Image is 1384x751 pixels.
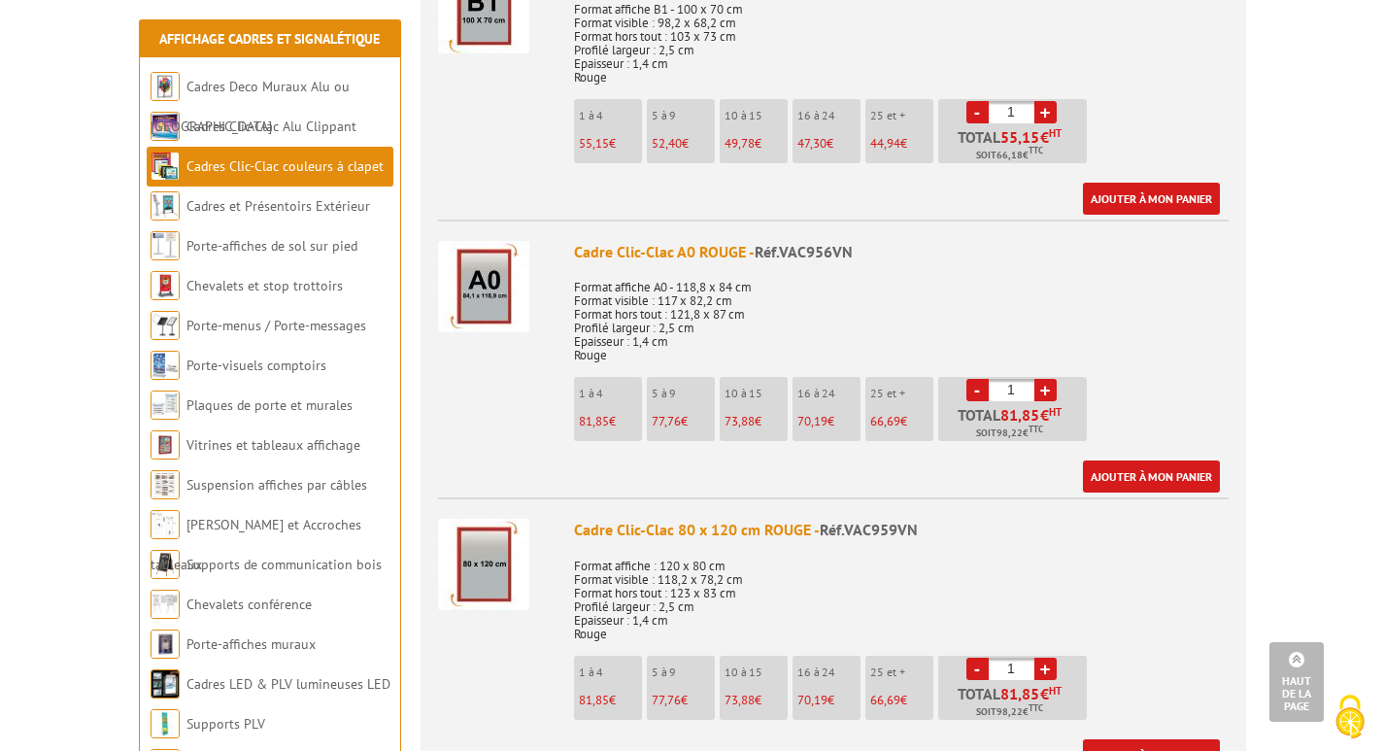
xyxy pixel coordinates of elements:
span: 98,22 [996,426,1023,441]
p: 10 à 15 [725,666,788,679]
span: 77,76 [652,413,681,429]
span: 52,40 [652,135,682,152]
sup: TTC [1029,424,1043,434]
span: 55,15 [579,135,609,152]
a: Ajouter à mon panier [1083,461,1220,493]
span: 66,18 [996,148,1023,163]
sup: HT [1049,126,1062,140]
p: € [579,137,642,151]
span: 49,78 [725,135,755,152]
span: Soit € [976,148,1043,163]
p: € [579,415,642,428]
a: - [966,101,989,123]
img: Porte-affiches de sol sur pied [151,231,180,260]
img: Cadres Clic-Clac couleurs à clapet [151,152,180,181]
p: 16 à 24 [797,109,861,122]
a: Cadres Deco Muraux Alu ou [GEOGRAPHIC_DATA] [151,78,350,135]
span: € [1040,407,1049,423]
a: Affichage Cadres et Signalétique [159,30,380,48]
span: 73,88 [725,692,755,708]
img: Vitrines et tableaux affichage [151,430,180,460]
a: Porte-affiches de sol sur pied [186,237,357,255]
a: Supports de communication bois [186,556,382,573]
p: € [870,694,933,707]
a: Suspension affiches par câbles [186,476,367,494]
span: 44,94 [870,135,900,152]
a: Porte-menus / Porte-messages [186,317,366,334]
span: 70,19 [797,692,827,708]
p: 10 à 15 [725,109,788,122]
a: + [1034,379,1057,401]
a: Cadres et Présentoirs Extérieur [186,197,370,215]
img: Suspension affiches par câbles [151,470,180,499]
a: Chevalets et stop trottoirs [186,277,343,294]
img: Cadre Clic-Clac A0 ROUGE [438,241,529,332]
a: Vitrines et tableaux affichage [186,436,360,454]
p: 5 à 9 [652,666,715,679]
img: Porte-menus / Porte-messages [151,311,180,340]
p: 1 à 4 [579,666,642,679]
span: 81,85 [1000,407,1040,423]
img: Cadre Clic-Clac 80 x 120 cm ROUGE [438,519,529,610]
sup: HT [1049,684,1062,698]
img: Chevalets conférence [151,590,180,619]
p: Total [943,129,1087,163]
p: 10 à 15 [725,387,788,400]
p: Format affiche A0 - 118,8 x 84 cm Format visible : 117 x 82,2 cm Format hors tout : 121,8 x 87 cm... [574,267,1229,362]
a: + [1034,101,1057,123]
img: Cookies (fenêtre modale) [1326,693,1374,741]
img: Cadres LED & PLV lumineuses LED [151,669,180,699]
p: 16 à 24 [797,666,861,679]
span: 73,88 [725,413,755,429]
img: Chevalets et stop trottoirs [151,271,180,300]
span: 66,69 [870,413,900,429]
span: 77,76 [652,692,681,708]
p: 5 à 9 [652,109,715,122]
p: € [797,694,861,707]
span: 55,15 [1000,129,1040,145]
button: Cookies (fenêtre modale) [1316,685,1384,751]
a: Porte-visuels comptoirs [186,357,326,374]
p: 16 à 24 [797,387,861,400]
p: € [797,137,861,151]
a: + [1034,658,1057,680]
a: Porte-affiches muraux [186,635,316,653]
p: € [652,415,715,428]
img: Supports PLV [151,709,180,738]
a: Ajouter à mon panier [1083,183,1220,215]
a: Cadres Clic-Clac couleurs à clapet [186,157,384,175]
p: € [652,137,715,151]
p: € [797,415,861,428]
span: 70,19 [797,413,827,429]
img: Plaques de porte et murales [151,391,180,420]
div: Cadre Clic-Clac A0 ROUGE - [574,241,1229,263]
span: Soit € [976,426,1043,441]
span: € [1040,129,1049,145]
p: 25 et + [870,666,933,679]
p: 25 et + [870,387,933,400]
span: 47,30 [797,135,827,152]
a: [PERSON_NAME] et Accroches tableaux [151,516,361,573]
p: € [652,694,715,707]
a: Cadres Clic-Clac Alu Clippant [186,118,356,135]
span: Réf.VAC956VN [755,242,853,261]
img: Cimaises et Accroches tableaux [151,510,180,539]
a: Cadres LED & PLV lumineuses LED [186,675,390,693]
span: 81,85 [579,413,609,429]
img: Cadres et Présentoirs Extérieur [151,191,180,221]
span: Soit € [976,704,1043,720]
p: € [725,137,788,151]
p: € [579,694,642,707]
img: Porte-affiches muraux [151,630,180,659]
p: € [725,415,788,428]
sup: HT [1049,405,1062,419]
span: € [1040,686,1049,701]
p: Total [943,407,1087,441]
a: - [966,658,989,680]
p: 25 et + [870,109,933,122]
span: 66,69 [870,692,900,708]
p: 1 à 4 [579,109,642,122]
sup: TTC [1029,702,1043,713]
a: - [966,379,989,401]
p: Format affiche : 120 x 80 cm Format visible : 118,2 x 78,2 cm Format hors tout : 123 x 83 cm Prof... [574,546,1229,641]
